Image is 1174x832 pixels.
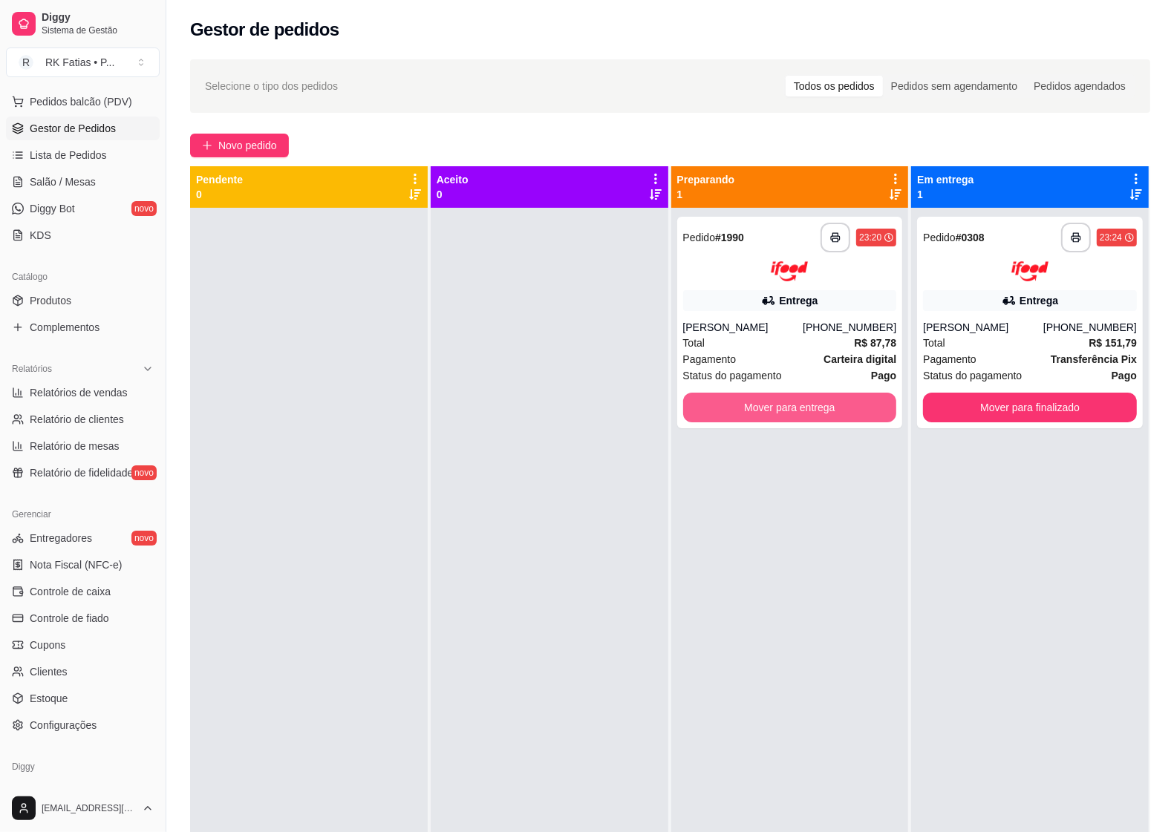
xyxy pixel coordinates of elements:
[6,407,160,431] a: Relatório de clientes
[190,18,339,42] h2: Gestor de pedidos
[1089,337,1137,349] strong: R$ 151,79
[6,461,160,485] a: Relatório de fidelidadenovo
[30,201,75,216] span: Diggy Bot
[30,531,92,546] span: Entregadores
[6,434,160,458] a: Relatório de mesas
[683,232,716,243] span: Pedido
[859,232,881,243] div: 23:20
[6,606,160,630] a: Controle de fiado
[779,293,818,308] div: Entrega
[6,755,160,779] div: Diggy
[786,76,883,96] div: Todos os pedidos
[30,385,128,400] span: Relatórios de vendas
[683,393,897,422] button: Mover para entrega
[1011,261,1049,281] img: ifood
[6,223,160,247] a: KDS
[1020,293,1058,308] div: Entrega
[6,633,160,657] a: Cupons
[30,121,116,136] span: Gestor de Pedidos
[923,367,1022,384] span: Status do pagamento
[42,802,136,814] span: [EMAIL_ADDRESS][DOMAIN_NAME]
[683,367,782,384] span: Status do pagamento
[6,779,160,802] a: Planos
[30,148,107,163] span: Lista de Pedidos
[30,465,133,480] span: Relatório de fidelidade
[683,335,705,351] span: Total
[6,381,160,404] a: Relatórios de vendas
[1043,320,1137,335] div: [PHONE_NUMBER]
[6,660,160,684] a: Clientes
[6,289,160,312] a: Produtos
[6,790,160,826] button: [EMAIL_ADDRESS][DOMAIN_NAME]
[45,55,114,70] div: RK Fatias • P ...
[42,24,154,36] span: Sistema de Gestão
[196,172,243,187] p: Pendente
[6,265,160,289] div: Catálogo
[1051,353,1137,365] strong: Transferência Pix
[437,187,469,202] p: 0
[677,172,735,187] p: Preparando
[1112,370,1137,381] strong: Pago
[30,783,62,798] span: Planos
[30,638,65,652] span: Cupons
[6,526,160,550] a: Entregadoresnovo
[917,172,974,187] p: Em entrega
[30,228,51,243] span: KDS
[30,320,100,335] span: Complementos
[19,55,33,70] span: R
[6,553,160,577] a: Nota Fiscal (NFC-e)
[956,232,985,243] strong: # 0308
[30,439,120,453] span: Relatório de mesas
[883,76,1025,96] div: Pedidos sem agendamento
[6,580,160,603] a: Controle de caixa
[771,261,808,281] img: ifood
[12,363,52,375] span: Relatórios
[803,320,896,335] div: [PHONE_NUMBER]
[30,412,124,427] span: Relatório de clientes
[218,137,277,154] span: Novo pedido
[30,718,97,733] span: Configurações
[30,584,111,599] span: Controle de caixa
[30,611,109,626] span: Controle de fiado
[30,691,68,706] span: Estoque
[6,170,160,194] a: Salão / Mesas
[6,502,160,526] div: Gerenciar
[923,335,945,351] span: Total
[6,197,160,220] a: Diggy Botnovo
[6,315,160,339] a: Complementos
[1025,76,1134,96] div: Pedidos agendados
[824,353,896,365] strong: Carteira digital
[677,187,735,202] p: 1
[6,6,160,42] a: DiggySistema de Gestão
[190,134,289,157] button: Novo pedido
[205,78,338,94] span: Selecione o tipo dos pedidos
[1100,232,1122,243] div: 23:24
[6,687,160,710] a: Estoque
[6,117,160,140] a: Gestor de Pedidos
[917,187,974,202] p: 1
[6,143,160,167] a: Lista de Pedidos
[6,48,160,77] button: Select a team
[683,351,737,367] span: Pagamento
[854,337,896,349] strong: R$ 87,78
[871,370,896,381] strong: Pago
[42,11,154,24] span: Diggy
[30,94,132,109] span: Pedidos balcão (PDV)
[923,320,1043,335] div: [PERSON_NAME]
[196,187,243,202] p: 0
[6,713,160,737] a: Configurações
[202,140,212,151] span: plus
[683,320,803,335] div: [PERSON_NAME]
[923,232,956,243] span: Pedido
[30,557,122,572] span: Nota Fiscal (NFC-e)
[30,174,96,189] span: Salão / Mesas
[30,293,71,308] span: Produtos
[715,232,744,243] strong: # 1990
[437,172,469,187] p: Aceito
[30,664,68,679] span: Clientes
[923,393,1137,422] button: Mover para finalizado
[923,351,976,367] span: Pagamento
[6,90,160,114] button: Pedidos balcão (PDV)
